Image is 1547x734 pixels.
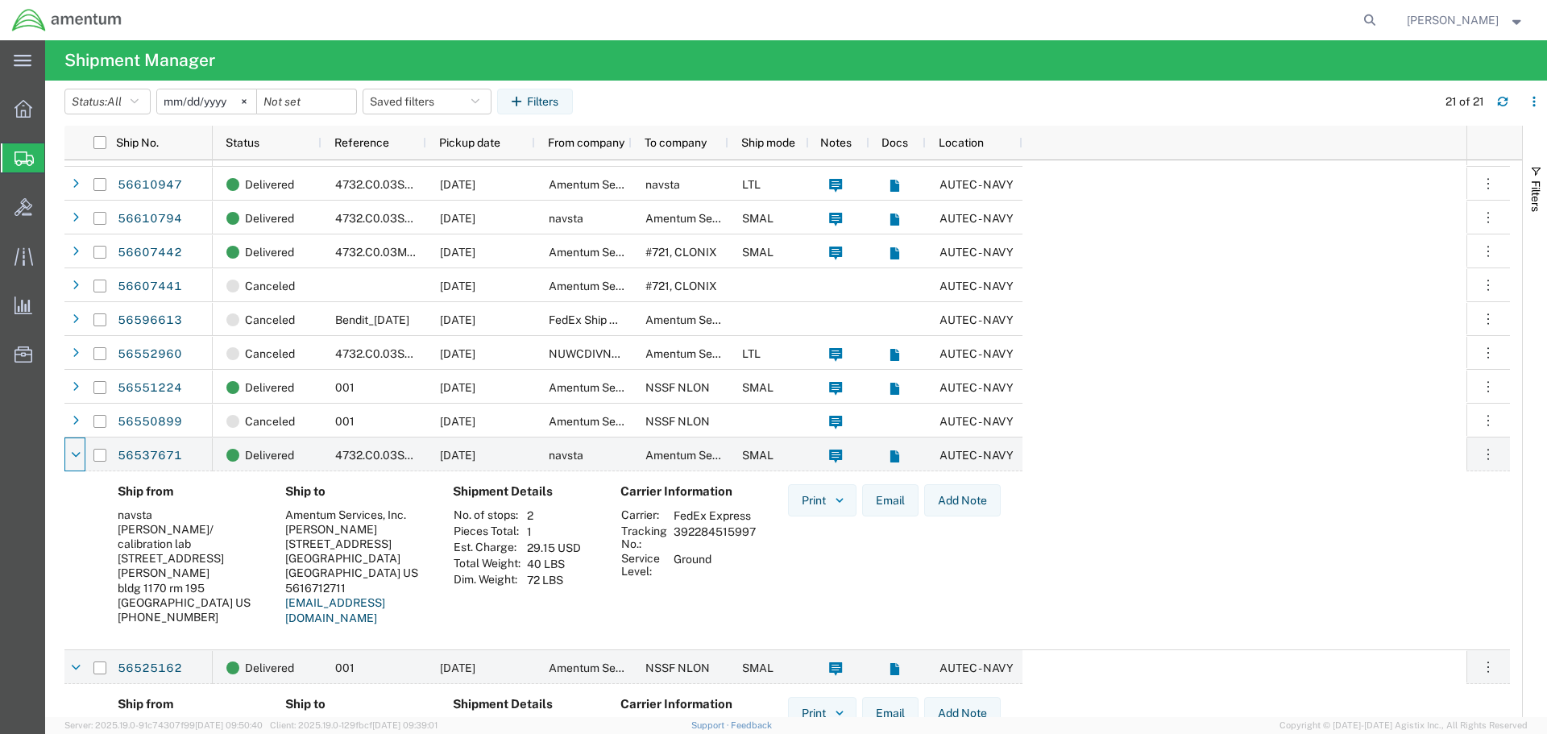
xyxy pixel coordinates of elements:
h4: Shipment Details [453,484,595,499]
span: NUWCDIVNPT [549,347,625,360]
h4: Ship to [285,484,427,499]
span: navsta [549,449,583,462]
span: AUTEC - NAVY [939,449,1014,462]
div: [STREET_ADDRESS] [285,537,427,551]
span: To company [645,136,707,149]
span: AUTEC - NAVY [939,178,1014,191]
span: Amentum Services, Inc. [549,178,670,191]
button: Filters [497,89,573,114]
span: Delivered [245,235,294,269]
span: Delivered [245,651,294,685]
div: [STREET_ADDRESS][PERSON_NAME] [118,551,259,580]
span: Delivered [245,438,294,472]
span: 08/18/2025 [440,661,475,674]
span: AUTEC - NAVY [939,415,1014,428]
h4: Shipment Details [453,697,595,711]
span: Delivered [245,201,294,235]
span: Ahmed Warraiat [1407,11,1499,29]
td: 2 [521,508,587,524]
a: 56537671 [117,443,183,469]
a: 56550899 [117,409,183,435]
span: Canceled [245,404,295,438]
span: Amentum Services, Inc. [549,661,670,674]
span: Server: 2025.19.0-91c74307f99 [64,720,263,730]
span: 4732.C0.03SL.14090100.880E0110 [335,178,522,191]
span: Amentum Services, Inc. [549,280,670,292]
button: Saved filters [363,89,491,114]
div: bldg 1170 rm 195 [118,581,259,595]
span: 4732.C0.03SL.14090100.880E0110 [335,212,522,225]
span: SMAL [742,449,773,462]
a: Feedback [731,720,772,730]
input: Not set [157,89,256,114]
th: Service Level: [620,551,668,578]
td: 1 [521,524,587,540]
th: Dim. Weight: [453,572,521,588]
span: 08/20/2025 [440,449,475,462]
span: Bendit_8-27-25 [335,313,409,326]
span: [DATE] 09:50:40 [195,720,263,730]
span: 08/20/2025 [440,381,475,394]
span: navsta [645,178,680,191]
div: [PHONE_NUMBER] [118,610,259,624]
td: 40 LBS [521,556,587,572]
input: Not set [257,89,356,114]
span: Canceled [245,303,295,337]
span: Docs [881,136,908,149]
span: 08/21/2025 [440,347,475,360]
div: [PERSON_NAME]/ calibration lab [118,522,259,551]
span: 08/20/2025 [440,415,475,428]
div: navsta [118,508,259,522]
div: Amentum Services, Inc. [285,508,427,522]
span: All [107,95,122,108]
div: 21 of 21 [1445,93,1484,110]
span: Client: 2025.19.0-129fbcf [270,720,438,730]
span: #721, CLONIX [645,280,717,292]
span: 001 [335,661,355,674]
a: 56525162 [117,656,183,682]
span: Filters [1529,180,1542,212]
span: Reference [334,136,389,149]
h4: Carrier Information [620,484,749,499]
span: Delivered [245,371,294,404]
img: logo [11,8,122,32]
span: #721, CLONIX [645,246,717,259]
span: Canceled [245,337,295,371]
span: navsta [549,212,583,225]
button: Add Note [924,484,1001,516]
span: 4732.C0.03SL.14090100.880E0110 [335,449,522,462]
th: Tracking No.: [620,524,668,551]
td: FedEx Express [668,508,761,524]
span: Amentum Services, Inc. [549,246,670,259]
div: [PERSON_NAME] [285,522,427,537]
img: dropdown [832,706,847,720]
button: Add Note [924,697,1001,729]
a: 56607442 [117,240,183,266]
a: Support [691,720,732,730]
span: Amentum Services, Inc. [549,381,670,394]
span: 08/27/2025 [440,313,475,326]
button: Print [788,484,856,516]
span: SMAL [742,212,773,225]
span: 08/26/2025 [440,280,475,292]
span: NSSF NLON [645,661,710,674]
th: Carrier: [620,508,668,524]
span: Notes [820,136,852,149]
span: AUTEC - NAVY [939,212,1014,225]
span: NSSF NLON [645,381,710,394]
div: [GEOGRAPHIC_DATA] US [118,595,259,610]
span: Amentum Services, Inc. [645,449,766,462]
span: SMAL [742,246,773,259]
span: 08/27/2025 [440,246,475,259]
span: Canceled [245,269,295,303]
th: Total Weight: [453,556,521,572]
span: Ship No. [116,136,159,149]
span: Pickup date [439,136,500,149]
a: 56552960 [117,342,183,367]
span: 001 [335,381,355,394]
a: 56610794 [117,206,183,232]
a: [EMAIL_ADDRESS][DOMAIN_NAME] [285,596,385,625]
span: 001 [335,415,355,428]
th: Est. Charge: [453,540,521,556]
img: dropdown [832,493,847,508]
